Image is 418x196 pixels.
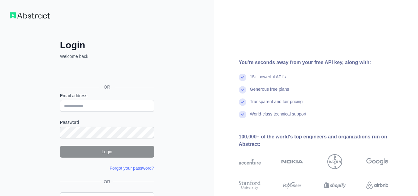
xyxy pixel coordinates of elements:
[239,74,246,81] img: check mark
[60,53,154,59] p: Welcome back
[281,154,303,169] img: nokia
[57,66,156,80] iframe: Botão "Fazer login com o Google"
[239,86,246,94] img: check mark
[250,111,307,123] div: World-class technical support
[324,180,346,191] img: shopify
[366,154,388,169] img: google
[239,111,246,118] img: check mark
[110,166,154,171] a: Forgot your password?
[60,119,154,125] label: Password
[366,180,388,191] img: airbnb
[239,59,408,66] div: You're seconds away from your free API key, along with:
[250,86,289,98] div: Generous free plans
[60,40,154,51] h2: Login
[327,154,342,169] img: bayer
[250,74,286,86] div: 15+ powerful API's
[239,133,408,148] div: 100,000+ of the world's top engineers and organizations run on Abstract:
[250,98,303,111] div: Transparent and fair pricing
[60,146,154,158] button: Login
[281,180,303,191] img: payoneer
[60,93,154,99] label: Email address
[239,98,246,106] img: check mark
[101,179,113,185] span: OR
[10,12,50,19] img: Workflow
[239,154,261,169] img: accenture
[99,84,115,90] span: OR
[239,180,261,191] img: stanford university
